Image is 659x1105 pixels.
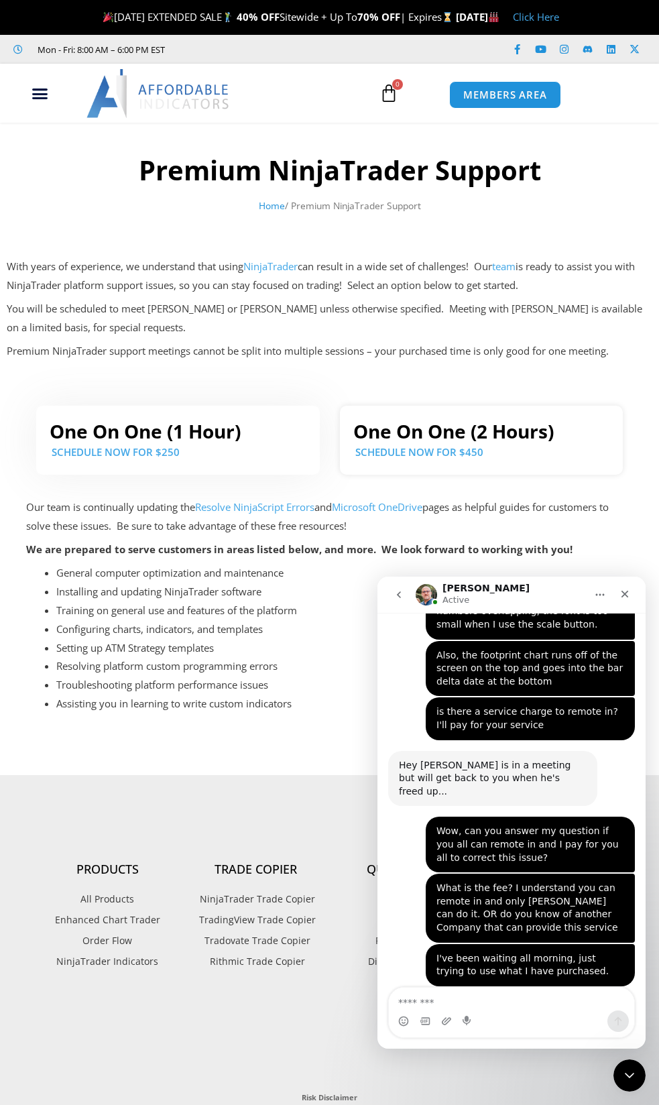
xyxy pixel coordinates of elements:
a: team [492,259,516,273]
a: SCHEDULE NOW FOR $250 [52,445,180,459]
img: LogoAI | Affordable Indicators – NinjaTrader [86,69,231,117]
li: Resolving platform custom programming errors [56,657,632,676]
strong: Risk Disclaimer [302,1092,357,1102]
img: 🎉 [103,12,113,22]
a: Discord Channel [330,953,478,970]
strong: We are prepared to serve customers in areas listed below, and more. We look forward to working wi... [26,542,573,556]
a: Tradovate Trade Copier [182,932,330,949]
a: Reviews [330,890,478,908]
a: Click Here [513,10,559,23]
h4: Trade Copier [182,862,330,877]
span: Tradovate Trade Copier [201,932,310,949]
iframe: Intercom live chat [377,577,646,1049]
a: 0 [359,74,418,113]
li: Setting up ATM Strategy templates [56,639,632,658]
span: Enhanced Chart Trader [55,911,160,929]
a: MEMBERS AREA [449,81,561,109]
h4: Products [34,862,182,877]
a: Privacy Policy [330,932,478,949]
p: With years of experience, we understand that using can result in a wide set of challenges! Our is... [7,257,652,295]
p: Our team is continually updating the and pages as helpful guides for customers to solve these iss... [26,498,632,536]
h4: Quick Links [330,862,478,877]
nav: Breadcrumb [20,197,659,215]
iframe: Intercom live chat [613,1059,646,1092]
img: 🏌️‍♂️ [223,12,233,22]
a: NinjaTrader Indicators [34,953,182,970]
li: Installing and updating NinjaTrader software [56,583,632,601]
span: Mon - Fri: 8:00 AM – 6:00 PM EST [34,42,165,58]
img: 🏭 [489,12,499,22]
span: All Products [80,890,134,908]
a: One On One (1 Hour) [50,418,241,444]
a: NinjaTrader [243,259,298,273]
h1: Premium NinjaTrader Support [20,152,659,189]
img: ⌛ [442,12,453,22]
a: Rithmic Trade Copier [182,953,330,970]
span: Order Flow [82,932,132,949]
a: TradingView Trade Copier [182,911,330,929]
a: Resolve NinjaScript Errors [195,500,314,514]
a: All Products [34,890,182,908]
li: Configuring charts, indicators, and templates [56,620,632,639]
span: MEMBERS AREA [463,90,547,100]
a: Order Flow [34,932,182,949]
strong: 70% OFF [357,10,400,23]
a: One On One (2 Hours) [353,418,554,444]
span: Rithmic Trade Copier [206,953,305,970]
span: Privacy Policy [372,932,435,949]
li: General computer optimization and maintenance [56,564,632,583]
a: SCHEDULE NOW For $450 [355,445,483,459]
strong: 40% OFF [237,10,280,23]
strong: [DATE] [456,10,499,23]
span: NinjaTrader Indicators [56,953,158,970]
span: Discord Channel [365,953,442,970]
p: You will be scheduled to meet [PERSON_NAME] or [PERSON_NAME] unless otherwise specified. Meeting ... [7,300,652,337]
iframe: Customer reviews powered by Trustpilot [175,43,376,56]
a: Enhanced Chart Trader [34,911,182,929]
li: Training on general use and features of the platform [56,601,632,620]
span: 0 [392,79,403,90]
a: Disclaimer [330,911,478,929]
li: Assisting you in learning to write custom indicators [56,695,632,713]
p: Premium NinjaTrader support meetings cannot be split into multiple sessions – your purchased time... [7,342,652,361]
a: NinjaTrader Trade Copier [182,890,330,908]
a: Home [259,199,285,212]
a: Microsoft OneDrive [332,500,422,514]
span: NinjaTrader Trade Copier [196,890,315,908]
li: Troubleshooting platform performance issues [56,676,632,695]
div: Menu Toggle [7,81,72,107]
iframe: Customer reviews powered by Trustpilot [144,984,516,1078]
span: TradingView Trade Copier [196,911,316,929]
span: [DATE] EXTENDED SALE Sitewide + Up To | Expires [100,10,455,23]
